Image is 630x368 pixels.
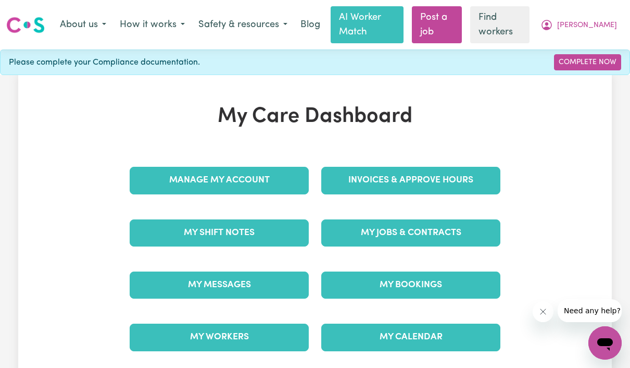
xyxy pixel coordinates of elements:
[321,272,500,299] a: My Bookings
[130,219,309,247] a: My Shift Notes
[558,299,622,322] iframe: Message from company
[533,301,553,322] iframe: Close message
[113,14,192,36] button: How it works
[130,324,309,351] a: My Workers
[6,13,45,37] a: Careseekers logo
[331,6,404,43] a: AI Worker Match
[294,14,326,36] a: Blog
[534,14,624,36] button: My Account
[321,167,500,194] a: Invoices & Approve Hours
[554,54,621,70] a: Complete Now
[588,326,622,360] iframe: Button to launch messaging window
[321,219,500,247] a: My Jobs & Contracts
[470,6,530,43] a: Find workers
[6,16,45,34] img: Careseekers logo
[130,272,309,299] a: My Messages
[53,14,113,36] button: About us
[123,104,507,129] h1: My Care Dashboard
[192,14,294,36] button: Safety & resources
[9,56,200,69] span: Please complete your Compliance documentation.
[321,324,500,351] a: My Calendar
[130,167,309,194] a: Manage My Account
[557,20,617,31] span: [PERSON_NAME]
[412,6,462,43] a: Post a job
